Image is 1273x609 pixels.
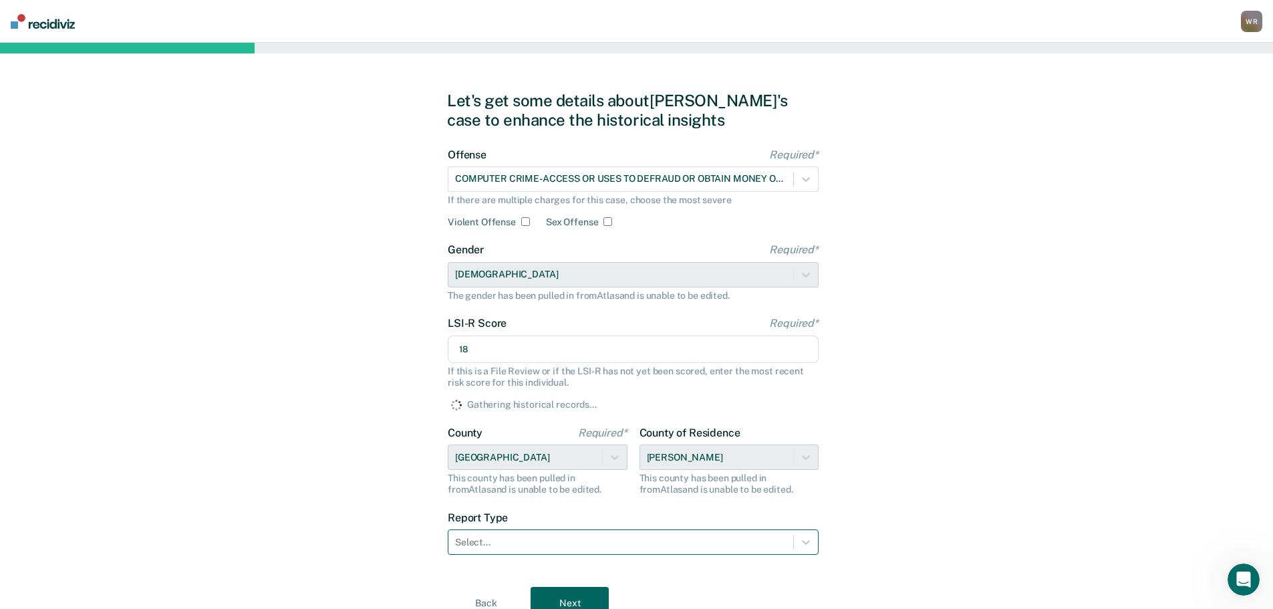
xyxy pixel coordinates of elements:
label: LSI-R Score [448,317,819,330]
div: Gathering historical records... [448,399,819,410]
div: The gender has been pulled in from Atlas and is unable to be edited. [448,290,819,301]
span: Required* [578,427,627,439]
img: Recidiviz [11,14,75,29]
label: Gender [448,243,819,256]
label: Sex Offense [546,217,598,228]
span: Required* [769,148,819,161]
iframe: Intercom live chat [1228,564,1260,596]
div: If this is a File Review or if the LSI-R has not yet been scored, enter the most recent risk scor... [448,366,819,388]
div: Let's get some details about [PERSON_NAME]'s case to enhance the historical insights [447,91,826,130]
div: W R [1241,11,1262,32]
div: If there are multiple charges for this case, choose the most severe [448,195,819,206]
span: Required* [769,243,819,256]
label: Report Type [448,511,819,524]
label: County [448,427,627,439]
label: Offense [448,148,819,161]
label: Violent Offense [448,217,516,228]
div: This county has been pulled in from Atlas and is unable to be edited. [640,473,819,495]
label: County of Residence [640,427,819,439]
button: WR [1241,11,1262,32]
span: Required* [769,317,819,330]
div: This county has been pulled in from Atlas and is unable to be edited. [448,473,627,495]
